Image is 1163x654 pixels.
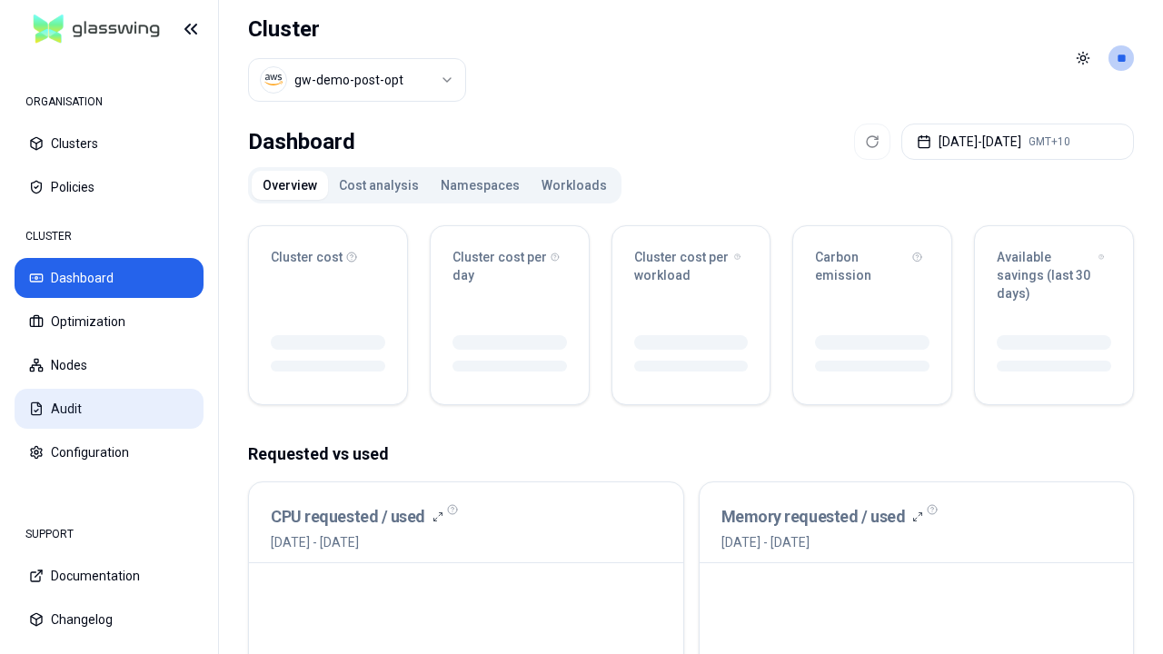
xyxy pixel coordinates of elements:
div: Cluster cost per day [452,248,567,284]
div: Carbon emission [815,248,929,284]
img: GlassWing [26,8,167,51]
button: Optimization [15,302,204,342]
button: Workloads [531,171,618,200]
button: Select a value [248,58,466,102]
button: Overview [252,171,328,200]
h3: Memory requested / used [721,504,906,530]
button: Configuration [15,432,204,472]
p: Requested vs used [248,441,1134,467]
button: Nodes [15,345,204,385]
img: aws [264,71,283,89]
div: Cluster cost [271,248,385,266]
div: Dashboard [248,124,355,160]
button: [DATE]-[DATE]GMT+10 [901,124,1134,160]
button: Audit [15,389,204,429]
span: GMT+10 [1029,134,1070,149]
button: Changelog [15,599,204,639]
button: Cost analysis [328,171,430,200]
div: CLUSTER [15,218,204,254]
span: [DATE] - [DATE] [721,533,924,551]
div: gw-demo-post-opt [294,71,403,89]
button: Dashboard [15,258,204,298]
div: Available savings (last 30 days) [997,248,1111,302]
span: [DATE] - [DATE] [271,533,443,551]
div: SUPPORT [15,516,204,552]
button: Policies [15,167,204,207]
button: Documentation [15,556,204,596]
div: Cluster cost per workload [634,248,749,284]
h1: Cluster [248,15,466,44]
button: Clusters [15,124,204,163]
h3: CPU requested / used [271,504,425,530]
div: ORGANISATION [15,84,204,120]
button: Namespaces [430,171,531,200]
